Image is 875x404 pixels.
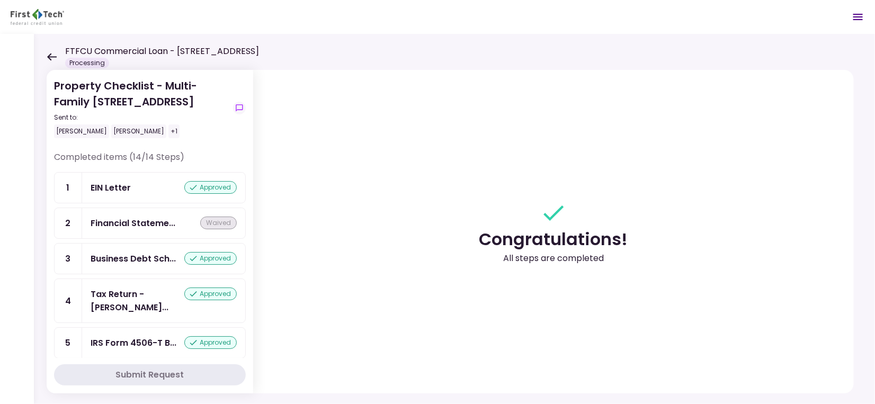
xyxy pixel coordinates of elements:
[91,288,184,314] div: Tax Return - Borrower
[54,279,246,323] a: 4Tax Return - Borrowerapproved
[54,327,246,358] a: 5IRS Form 4506-T Borrowerapproved
[91,181,131,194] div: EIN Letter
[54,208,246,239] a: 2Financial Statement - Borrowerwaived
[54,113,229,122] div: Sent to:
[55,173,82,203] div: 1
[184,181,237,194] div: approved
[11,9,64,25] img: Partner icon
[168,124,180,138] div: +1
[55,279,82,322] div: 4
[54,172,246,203] a: 1EIN Letterapproved
[233,102,246,114] button: show-messages
[54,151,246,172] div: Completed items (14/14 Steps)
[54,364,246,385] button: Submit Request
[111,124,166,138] div: [PERSON_NAME]
[479,227,628,252] div: Congratulations!
[54,124,109,138] div: [PERSON_NAME]
[116,369,184,381] div: Submit Request
[91,252,176,265] div: Business Debt Schedule
[184,252,237,265] div: approved
[54,243,246,274] a: 3Business Debt Scheduleapproved
[65,58,109,68] div: Processing
[55,328,82,358] div: 5
[54,78,229,138] div: Property Checklist - Multi-Family [STREET_ADDRESS]
[184,336,237,349] div: approved
[503,252,604,265] div: All steps are completed
[845,4,871,30] button: Open menu
[55,208,82,238] div: 2
[55,244,82,274] div: 3
[65,45,259,58] h1: FTFCU Commercial Loan - [STREET_ADDRESS]
[91,217,175,230] div: Financial Statement - Borrower
[200,217,237,229] div: waived
[184,288,237,300] div: approved
[91,336,176,349] div: IRS Form 4506-T Borrower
